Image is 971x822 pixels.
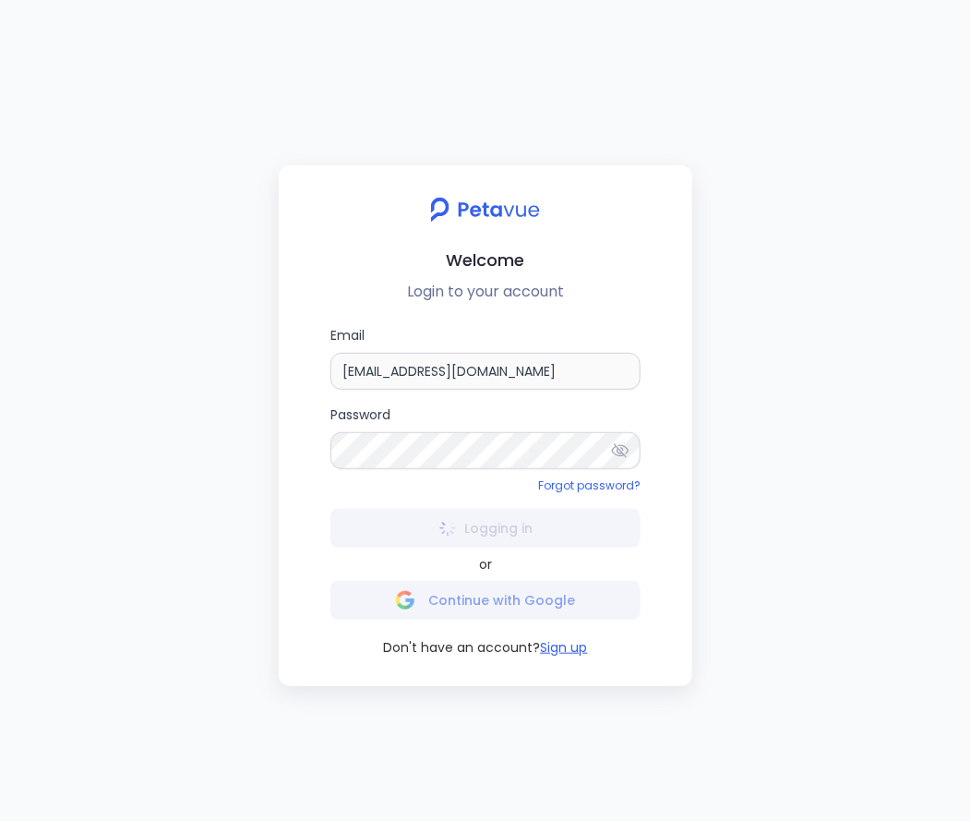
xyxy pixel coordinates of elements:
[330,325,641,390] label: Email
[538,477,641,493] a: Forgot password?
[330,432,641,468] input: Password
[294,281,677,303] p: Login to your account
[330,405,641,468] label: Password
[418,187,552,232] img: petavue logo
[384,638,541,657] span: Don't have an account?
[479,555,492,574] span: or
[294,247,677,273] h2: Welcome
[330,353,641,390] input: Email
[541,638,588,657] button: Sign up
